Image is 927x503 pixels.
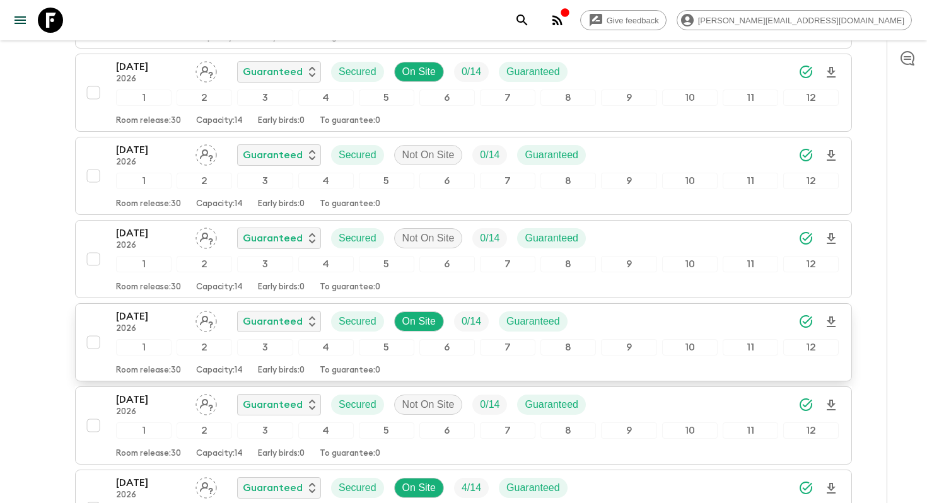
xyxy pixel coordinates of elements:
div: On Site [394,62,444,82]
div: 12 [783,173,839,189]
div: 11 [723,90,778,106]
p: Room release: 30 [116,199,181,209]
div: 5 [359,422,414,439]
p: 2026 [116,490,185,500]
div: 2 [177,422,232,439]
div: 11 [723,422,778,439]
p: [DATE] [116,309,185,324]
svg: Download Onboarding [824,481,839,496]
p: [DATE] [116,142,185,158]
div: 3 [237,422,293,439]
div: On Site [394,311,444,332]
span: Assign pack leader [195,231,217,241]
div: 7 [480,422,535,439]
p: Secured [339,64,376,79]
div: 4 [298,173,354,189]
p: Room release: 30 [116,449,181,459]
div: 6 [419,256,475,272]
p: [DATE] [116,59,185,74]
div: Trip Fill [472,228,507,248]
p: 2026 [116,407,185,417]
div: 1 [116,256,172,272]
span: Assign pack leader [195,315,217,325]
div: 11 [723,339,778,356]
div: 11 [723,173,778,189]
div: Trip Fill [454,62,489,82]
p: Guaranteed [506,314,560,329]
div: [PERSON_NAME][EMAIL_ADDRESS][DOMAIN_NAME] [677,10,912,30]
div: Secured [331,62,384,82]
button: search adventures [510,8,535,33]
div: 5 [359,339,414,356]
p: 4 / 14 [462,480,481,495]
p: Guaranteed [243,231,303,246]
div: 2 [177,339,232,356]
p: Guaranteed [243,147,303,163]
span: Assign pack leader [195,148,217,158]
p: Room release: 30 [116,116,181,126]
svg: Synced Successfully [798,231,813,246]
p: To guarantee: 0 [320,199,380,209]
div: 9 [601,422,656,439]
p: 2026 [116,158,185,168]
div: 9 [601,256,656,272]
div: Secured [331,311,384,332]
div: 6 [419,339,475,356]
div: 3 [237,339,293,356]
p: Capacity: 14 [196,366,243,376]
a: Give feedback [580,10,667,30]
svg: Synced Successfully [798,314,813,329]
p: Secured [339,397,376,412]
button: [DATE]2026Assign pack leaderGuaranteedSecuredNot On SiteTrip FillGuaranteed123456789101112Room re... [75,137,852,215]
p: Room release: 30 [116,282,181,292]
div: Trip Fill [472,395,507,415]
svg: Synced Successfully [798,397,813,412]
div: 9 [601,90,656,106]
p: Early birds: 0 [258,282,305,292]
div: 8 [540,90,596,106]
button: [DATE]2026Assign pack leaderGuaranteedSecuredNot On SiteTrip FillGuaranteed123456789101112Room re... [75,220,852,298]
span: Assign pack leader [195,398,217,408]
p: Not On Site [402,231,455,246]
p: Guaranteed [243,397,303,412]
p: 0 / 14 [462,314,481,329]
button: [DATE]2026Assign pack leaderGuaranteedSecuredOn SiteTrip FillGuaranteed123456789101112Room releas... [75,54,852,132]
div: 7 [480,173,535,189]
div: 10 [662,173,718,189]
svg: Download Onboarding [824,65,839,80]
div: 2 [177,90,232,106]
p: 0 / 14 [480,231,499,246]
div: Not On Site [394,395,463,415]
div: 3 [237,256,293,272]
p: 0 / 14 [480,147,499,163]
div: 8 [540,339,596,356]
div: Trip Fill [472,145,507,165]
p: Guaranteed [525,397,578,412]
p: Not On Site [402,397,455,412]
svg: Download Onboarding [824,315,839,330]
div: 12 [783,256,839,272]
div: 9 [601,173,656,189]
span: Assign pack leader [195,65,217,75]
div: 3 [237,90,293,106]
div: 12 [783,339,839,356]
div: 5 [359,173,414,189]
svg: Synced Successfully [798,147,813,163]
div: 1 [116,173,172,189]
div: 3 [237,173,293,189]
div: 5 [359,90,414,106]
p: Early birds: 0 [258,116,305,126]
button: [DATE]2026Assign pack leaderGuaranteedSecuredNot On SiteTrip FillGuaranteed123456789101112Room re... [75,386,852,465]
p: Guaranteed [525,231,578,246]
p: Guaranteed [243,314,303,329]
div: 1 [116,422,172,439]
p: 2026 [116,241,185,251]
div: 7 [480,256,535,272]
div: On Site [394,478,444,498]
p: Guaranteed [506,480,560,495]
div: Secured [331,228,384,248]
div: 1 [116,339,172,356]
div: 8 [540,173,596,189]
p: 2026 [116,74,185,84]
span: [PERSON_NAME][EMAIL_ADDRESS][DOMAIN_NAME] [691,16,911,25]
